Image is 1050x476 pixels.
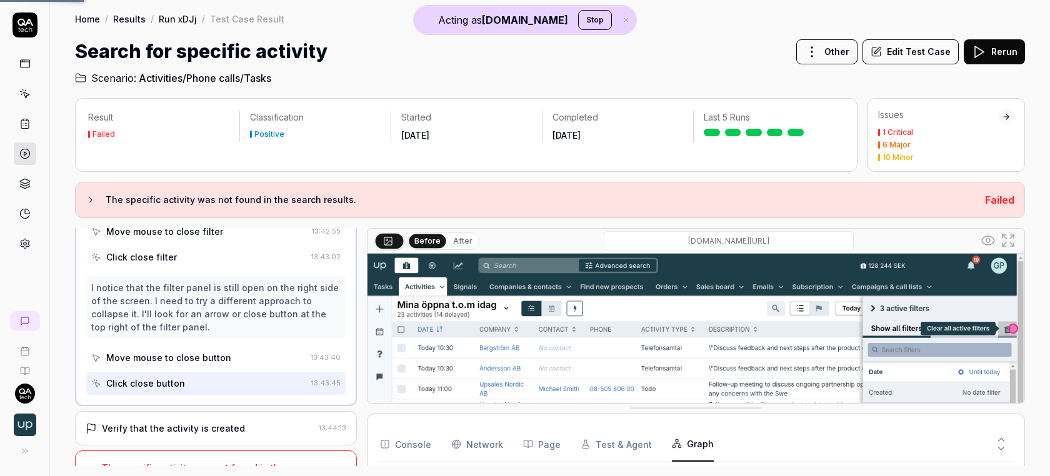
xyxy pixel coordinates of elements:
[319,424,346,432] time: 13:44:13
[106,377,185,390] div: Click close button
[250,111,381,124] p: Classification
[88,111,229,124] p: Result
[311,353,341,362] time: 13:43:40
[401,130,429,141] time: [DATE]
[401,111,532,124] p: Started
[964,39,1025,64] button: Rerun
[151,12,154,25] div: /
[5,336,44,356] a: Book a call with us
[878,109,998,121] div: Issues
[86,372,346,395] button: Click close button13:43:45
[882,129,913,136] div: 1 Critical
[86,220,346,243] button: Move mouse to close filter13:42:55
[106,250,177,264] div: Click close filter
[448,234,477,248] button: After
[978,231,998,250] button: Show all interative elements
[796,39,857,64] button: Other
[75,37,328,66] h1: Search for specific activity
[105,12,108,25] div: /
[91,281,341,334] div: I notice that the filter panel is still open on the right side of the screen. I need to try a dif...
[985,194,1014,206] span: Failed
[106,351,231,364] div: Move mouse to close button
[10,311,40,331] a: New conversation
[882,154,914,161] div: 10 Minor
[523,427,561,462] button: Page
[998,231,1018,250] button: Open in full screen
[882,141,911,149] div: 6 Major
[380,427,431,462] button: Console
[159,12,197,25] a: Run xDJj
[409,234,446,247] button: Before
[14,414,36,436] img: Upsales Logo
[89,71,136,86] span: Scenario:
[106,192,975,207] h3: The specific activity was not found in the search results.
[5,404,44,439] button: Upsales Logo
[139,71,271,86] span: Activities/Phone calls/Tasks
[202,12,205,25] div: /
[86,346,346,369] button: Move mouse to close button13:43:40
[75,71,271,86] a: Scenario:Activities/Phone calls/Tasks
[210,12,284,25] div: Test Case Result
[254,131,284,138] div: Positive
[86,192,975,207] button: The specific activity was not found in the search results.
[92,131,115,138] div: Failed
[672,427,714,462] button: Graph
[704,111,834,124] p: Last 5 Runs
[15,384,35,404] img: 7ccf6c19-61ad-4a6c-8811-018b02a1b829.jpg
[311,379,341,387] time: 13:43:45
[862,39,959,64] button: Edit Test Case
[106,225,223,238] div: Move mouse to close filter
[102,422,245,435] div: Verify that the activity is created
[5,356,44,376] a: Documentation
[86,245,346,269] button: Click close filter13:43:02
[75,12,100,25] a: Home
[312,227,341,236] time: 13:42:55
[552,130,581,141] time: [DATE]
[451,427,503,462] button: Network
[113,12,146,25] a: Results
[581,427,652,462] button: Test & Agent
[578,10,612,30] button: Stop
[311,252,341,261] time: 13:43:02
[552,111,683,124] p: Completed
